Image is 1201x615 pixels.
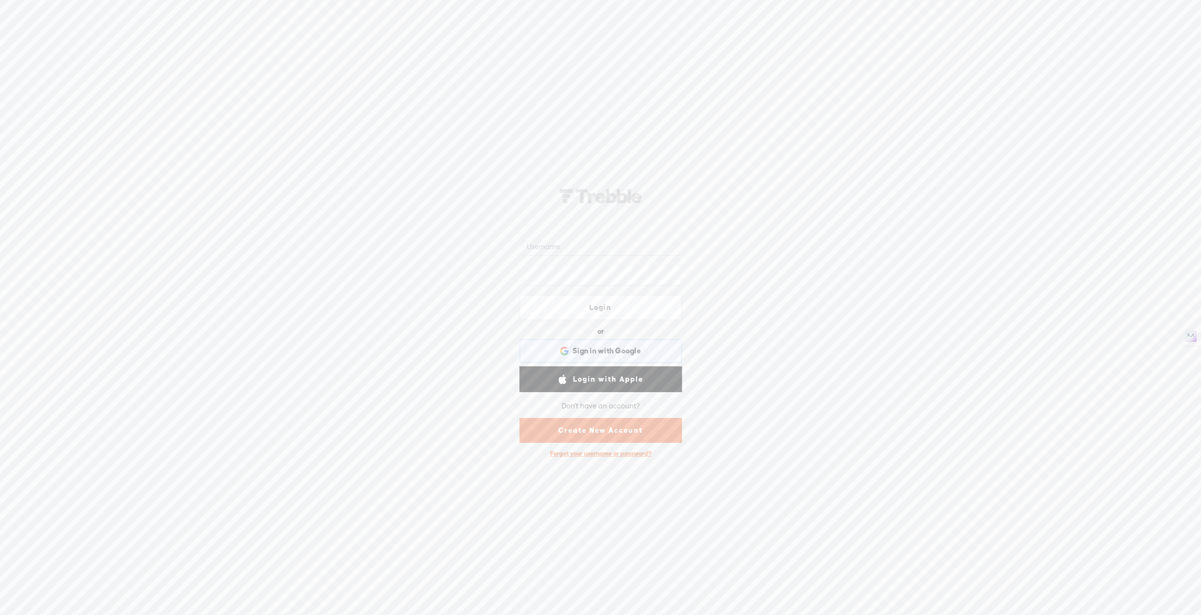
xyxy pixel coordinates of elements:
a: Create New Account [519,418,682,443]
div: Sign in with Google [519,339,682,363]
a: Login with Apple [519,366,682,392]
span: Sign in with Google [573,346,641,356]
div: Forgot your username or password? [545,445,656,462]
div: or [597,324,604,339]
input: Username [525,237,680,256]
a: Login [519,295,682,320]
div: Don't have an account? [562,396,640,416]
